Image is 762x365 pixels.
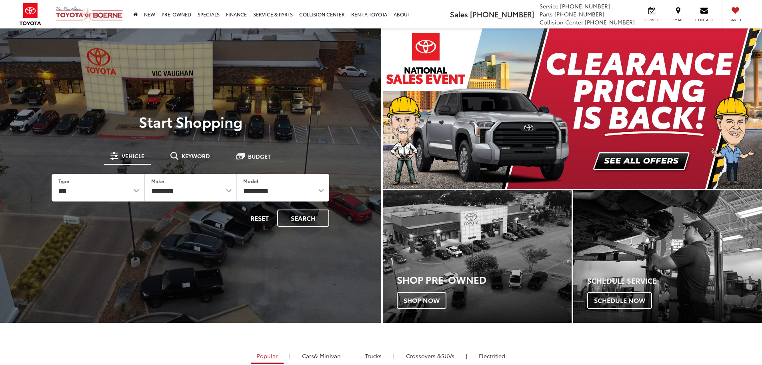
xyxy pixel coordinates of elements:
[243,177,258,184] label: Model
[560,2,610,10] span: [PHONE_NUMBER]
[470,9,534,19] span: [PHONE_NUMBER]
[540,10,553,18] span: Parts
[573,190,762,323] a: Schedule Service Schedule Now
[406,352,441,360] span: Crossovers &
[248,153,271,159] span: Budget
[643,17,661,22] span: Service
[251,349,284,364] a: Popular
[473,349,511,363] a: Electrified
[587,292,652,309] span: Schedule Now
[397,292,446,309] span: Shop Now
[726,17,744,22] span: Saved
[277,210,329,227] button: Search
[383,44,440,173] button: Click to view previous picture.
[450,9,468,19] span: Sales
[540,18,583,26] span: Collision Center
[540,2,558,10] span: Service
[573,190,762,323] div: Toyota
[314,352,341,360] span: & Minivan
[58,177,69,184] label: Type
[669,17,687,22] span: Map
[151,177,164,184] label: Make
[397,274,572,284] h3: Shop Pre-Owned
[391,352,396,360] li: |
[400,349,460,363] a: SUVs
[350,352,356,360] li: |
[705,44,762,173] button: Click to view next picture.
[34,113,348,129] p: Start Shopping
[554,10,604,18] span: [PHONE_NUMBER]
[383,190,572,323] a: Shop Pre-Owned Shop Now
[359,349,388,363] a: Trucks
[287,352,292,360] li: |
[587,277,762,285] h4: Schedule Service
[122,153,144,159] span: Vehicle
[585,18,635,26] span: [PHONE_NUMBER]
[182,153,210,159] span: Keyword
[383,190,572,323] div: Toyota
[244,210,276,227] button: Reset
[464,352,469,360] li: |
[695,17,713,22] span: Contact
[55,6,123,22] img: Vic Vaughan Toyota of Boerne
[296,349,347,363] a: Cars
